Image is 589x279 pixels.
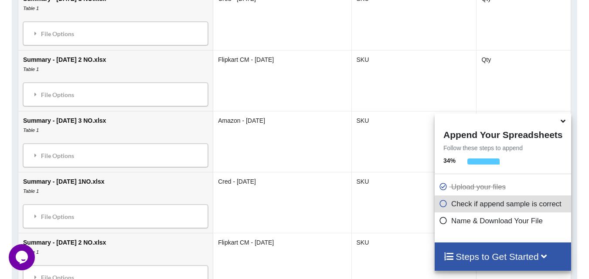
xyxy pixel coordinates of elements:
p: Name & Download Your File [439,215,569,226]
p: Check if append sample is correct [439,198,569,209]
p: Follow these steps to append [435,144,571,152]
i: Table 1 [23,128,39,133]
i: Table 1 [23,6,39,11]
td: Flipkart CM - [DATE] [213,50,351,111]
div: File Options [26,146,205,165]
i: Table 1 [23,67,39,72]
i: Table 1 [23,249,39,255]
h4: Append Your Spreadsheets [435,127,571,140]
h4: Steps to Get Started [443,251,562,262]
td: SKU [351,50,476,111]
div: File Options [26,85,205,104]
td: Summary - [DATE] 3 NO.xlsx [18,111,213,172]
i: Table 1 [23,188,39,194]
td: Qty [476,111,571,172]
td: SKU [351,111,476,172]
td: Qty [476,50,571,111]
p: Upload your files [439,182,569,192]
b: 34 % [443,157,456,164]
td: Summary - [DATE] 2 NO.xlsx [18,50,213,111]
div: File Options [26,24,205,43]
td: Cred - [DATE] [213,172,351,233]
iframe: chat widget [9,244,37,270]
td: Amazon - [DATE] [213,111,351,172]
td: Summary - [DATE] 1NO.xlsx [18,172,213,233]
td: SKU [351,172,476,233]
div: File Options [26,207,205,225]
